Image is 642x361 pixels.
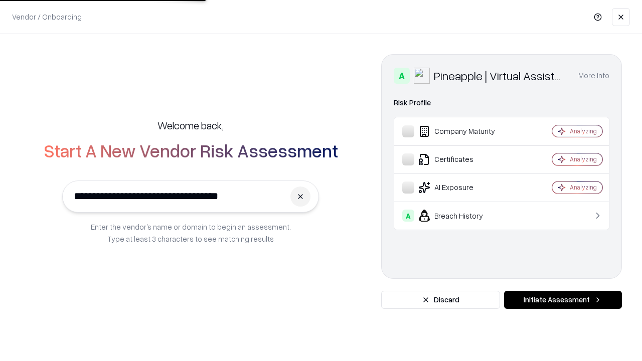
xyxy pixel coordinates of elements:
[394,68,410,84] div: A
[402,153,522,165] div: Certificates
[394,97,609,109] div: Risk Profile
[414,68,430,84] img: Pineapple | Virtual Assistant Agency
[402,182,522,194] div: AI Exposure
[570,183,597,192] div: Analyzing
[434,68,566,84] div: Pineapple | Virtual Assistant Agency
[402,210,414,222] div: A
[44,140,338,160] h2: Start A New Vendor Risk Assessment
[570,155,597,163] div: Analyzing
[381,291,500,309] button: Discard
[402,125,522,137] div: Company Maturity
[578,67,609,85] button: More info
[12,12,82,22] p: Vendor / Onboarding
[157,118,224,132] h5: Welcome back,
[504,291,622,309] button: Initiate Assessment
[570,127,597,135] div: Analyzing
[402,210,522,222] div: Breach History
[91,221,291,245] p: Enter the vendor’s name or domain to begin an assessment. Type at least 3 characters to see match...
